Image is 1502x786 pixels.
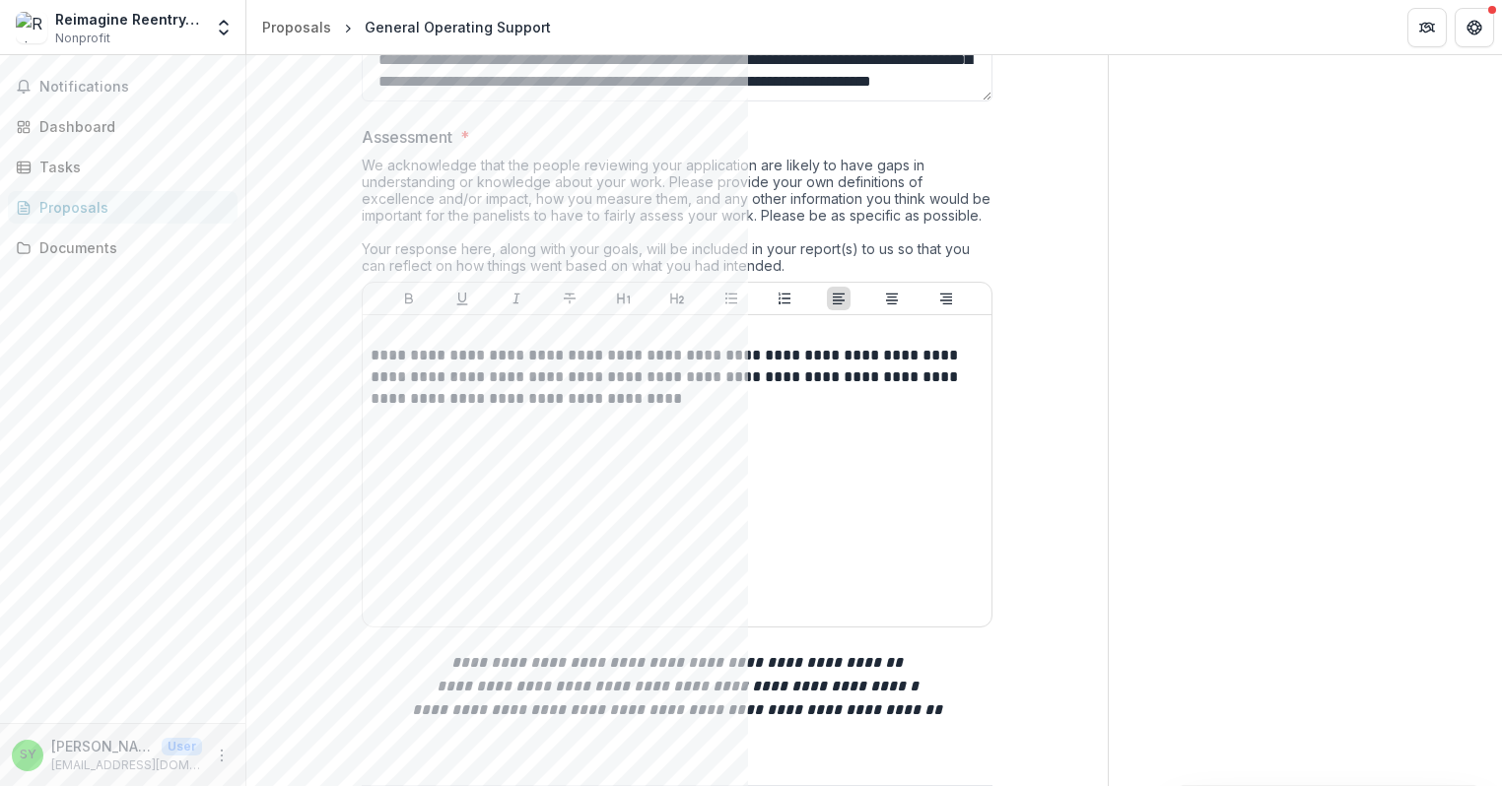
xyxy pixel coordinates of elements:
[262,17,331,37] div: Proposals
[365,17,551,37] div: General Operating Support
[773,287,796,310] button: Ordered List
[450,287,474,310] button: Underline
[1455,8,1494,47] button: Get Help
[558,287,581,310] button: Strike
[8,151,238,183] a: Tasks
[612,287,636,310] button: Heading 1
[8,191,238,224] a: Proposals
[39,79,230,96] span: Notifications
[20,749,36,761] div: Sydney Yates
[210,744,234,767] button: More
[210,8,238,47] button: Open entity switcher
[362,125,452,149] p: Assessment
[397,287,421,310] button: Bold
[39,116,222,137] div: Dashboard
[39,157,222,177] div: Tasks
[505,287,528,310] button: Italicize
[362,157,992,282] div: We acknowledge that the people reviewing your application are likely to have gaps in understandin...
[55,9,202,30] div: Reimagine Reentry, Inc.
[880,287,904,310] button: Align Center
[8,71,238,102] button: Notifications
[51,736,154,756] p: [PERSON_NAME]
[8,231,238,264] a: Documents
[254,13,339,41] a: Proposals
[1407,8,1447,47] button: Partners
[55,30,110,47] span: Nonprofit
[39,197,222,218] div: Proposals
[719,287,743,310] button: Bullet List
[254,13,559,41] nav: breadcrumb
[665,287,689,310] button: Heading 2
[8,110,238,143] a: Dashboard
[39,237,222,258] div: Documents
[827,287,851,310] button: Align Left
[934,287,958,310] button: Align Right
[162,738,202,755] p: User
[51,756,202,774] p: [EMAIL_ADDRESS][DOMAIN_NAME]
[16,12,47,43] img: Reimagine Reentry, Inc.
